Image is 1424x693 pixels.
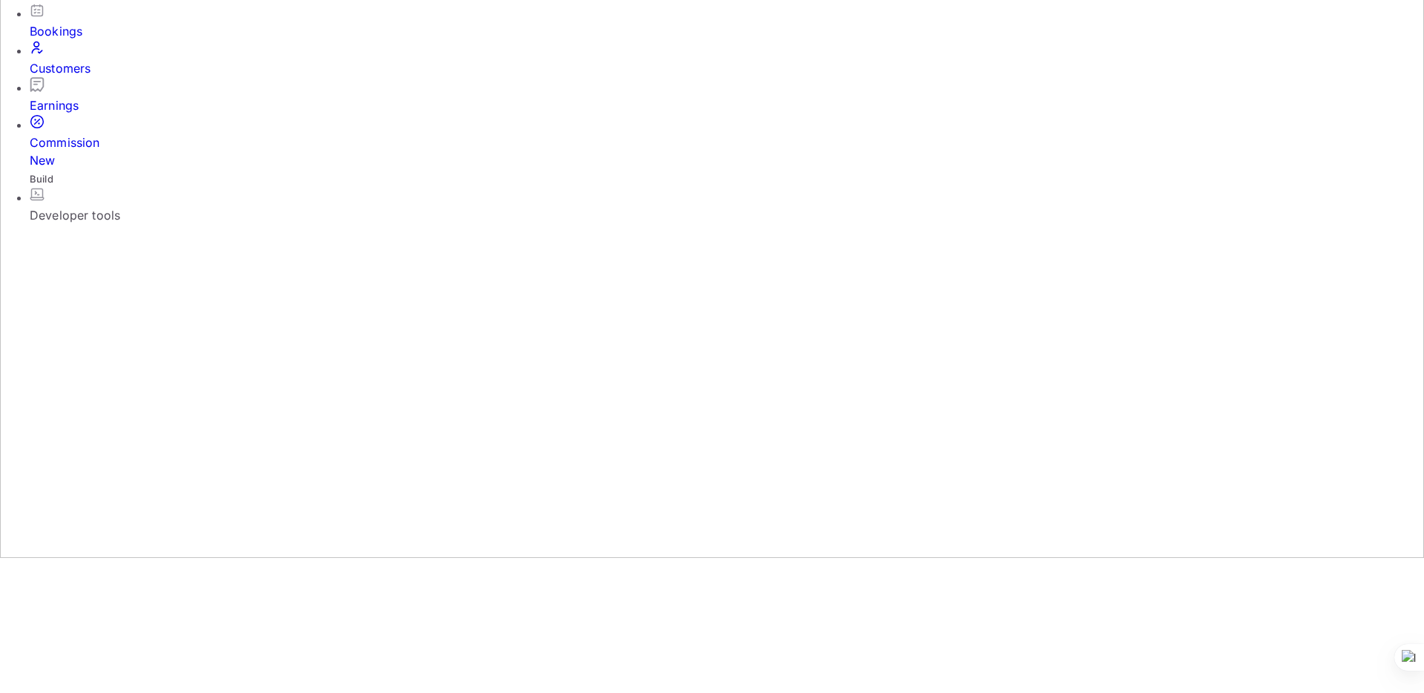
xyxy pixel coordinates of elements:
[30,96,1424,114] div: Earnings
[30,114,1424,169] a: CommissionNew
[30,59,1424,77] div: Customers
[30,206,1424,224] div: Developer tools
[30,3,1424,40] a: Bookings
[30,77,1424,114] a: Earnings
[30,22,1424,40] div: Bookings
[30,40,1424,77] a: Customers
[30,151,1424,169] div: New
[30,173,53,185] span: Build
[30,134,1424,169] div: Commission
